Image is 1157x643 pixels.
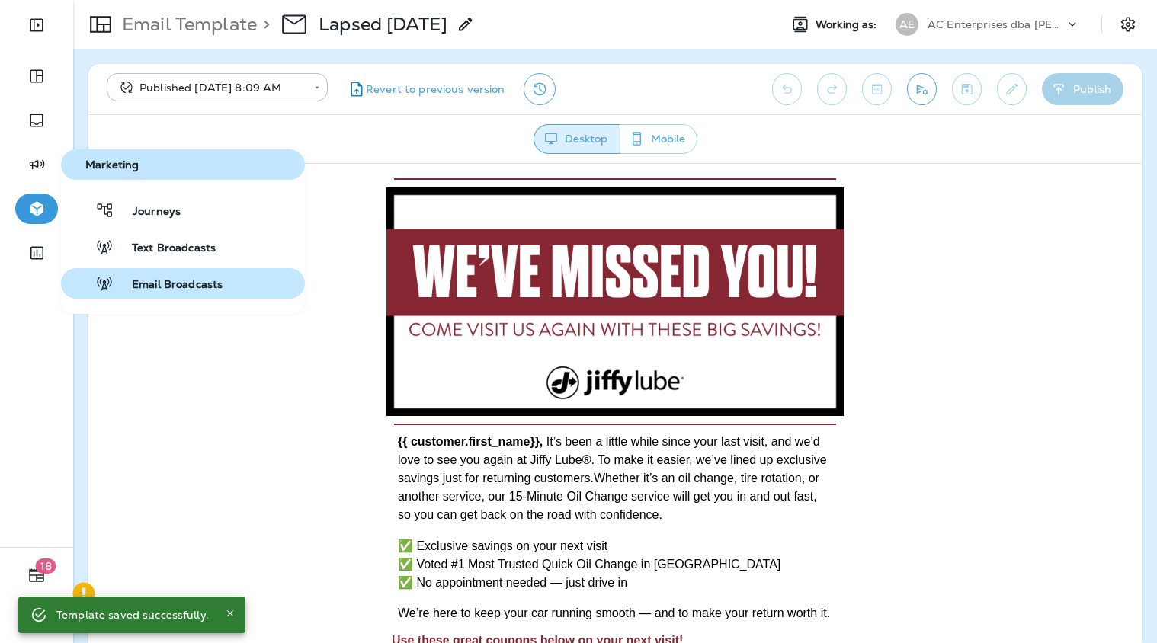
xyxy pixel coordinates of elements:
[309,443,742,456] span: We’re here to keep your car running smooth — and to make your return worth it.
[524,73,556,105] button: View Changelog
[309,271,454,284] strong: {{ customer.first_name}},
[15,10,58,40] button: Expand Sidebar
[309,308,731,357] span: Whether it’s an oil change, tire rotation, or another service, our 15-Minute Oil Change service w...
[61,149,305,180] button: Marketing
[816,18,880,31] span: Working as:
[309,376,519,389] span: ✅ Exclusive savings on your next visit
[1114,11,1142,38] button: Settings
[61,195,305,226] button: Journeys
[303,470,595,483] strong: Use these great coupons below on your next visit!
[116,13,257,36] p: Email Template
[61,232,305,262] button: Text Broadcasts
[928,18,1065,30] p: AC Enterprises dba [PERSON_NAME]
[534,124,620,154] button: Desktop
[36,558,56,574] span: 18
[56,601,209,629] div: Template saved successfully.
[319,13,447,36] div: Lapsed September 2025
[620,124,697,154] button: Mobile
[896,13,918,36] div: AE
[366,82,505,97] span: Revert to previous version
[309,271,739,321] span: It’s been a little while since your last visit, and we’d love to see you again at Jiffy Lube®. To...
[319,13,447,36] p: Lapsed [DATE]
[114,278,223,293] span: Email Broadcasts
[907,73,937,105] button: Send test email
[67,158,299,171] span: Marketing
[61,268,305,299] button: Email Broadcasts
[298,24,755,252] img: Email header
[117,80,303,95] div: Published [DATE] 8:09 AM
[114,242,216,256] span: Text Broadcasts
[221,604,239,622] button: Close
[309,412,539,425] span: ✅ No appointment needed — just drive in
[257,13,270,36] p: >
[309,394,692,407] span: ✅ Voted #1 Most Trusted Quick Oil Change in [GEOGRAPHIC_DATA]
[114,205,181,219] span: Journeys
